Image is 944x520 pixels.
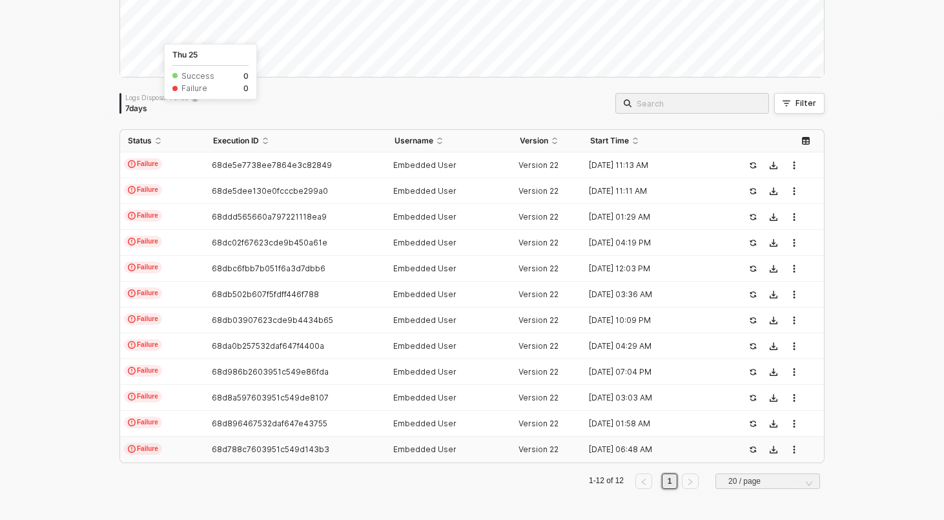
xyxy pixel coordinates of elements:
li: 1 [662,473,677,489]
span: Version 22 [518,315,559,325]
div: [DATE] 01:58 AM [582,419,723,429]
li: 1-12 of 12 [587,473,626,489]
span: icon-success-page [749,161,757,169]
span: icon-success-page [749,317,757,324]
span: Version 22 [518,212,559,222]
span: Version [520,136,548,146]
span: Failure [124,287,162,299]
th: Username [387,130,513,152]
span: Failure [124,313,162,325]
span: icon-success-page [749,394,757,402]
span: icon-exclamation [128,160,136,168]
div: [DATE] 01:29 AM [582,212,723,222]
th: Status [120,130,205,152]
span: 68de5dee130e0fcccbe299a0 [212,186,328,196]
span: icon-exclamation [128,238,136,245]
span: Embedded User [393,315,457,325]
span: icon-download [770,394,777,402]
button: Filter [774,93,825,114]
span: icon-exclamation [128,341,136,349]
span: Version 22 [518,341,559,351]
span: icon-success-page [749,239,757,247]
span: Failure [124,262,162,273]
span: icon-download [770,187,777,195]
span: Embedded User [393,419,457,428]
span: Failure [124,158,162,170]
input: Search [637,96,761,110]
button: right [682,473,699,489]
span: Embedded User [393,393,457,402]
div: [DATE] 03:03 AM [582,393,723,403]
span: icon-success-page [749,420,757,428]
span: icon-exclamation [128,445,136,453]
span: 68ddd565660a797221118ea9 [212,212,327,222]
div: 7 days [125,103,199,114]
span: Embedded User [393,264,457,273]
span: Username [395,136,433,146]
input: Page Size [723,474,812,488]
th: Start Time [582,130,734,152]
span: icon-exclamation [128,289,136,297]
span: Embedded User [393,212,457,222]
span: icon-download [770,213,777,221]
span: Embedded User [393,341,457,351]
span: icon-success-page [749,187,757,195]
span: Version 22 [518,289,559,299]
span: icon-download [770,342,777,350]
span: icon-table [802,137,810,145]
span: icon-download [770,291,777,298]
a: 1 [664,474,676,488]
span: Start Time [590,136,629,146]
span: Status [128,136,152,146]
span: 68dc02f67623cde9b450a61e [212,238,327,247]
span: icon-success-page [749,213,757,221]
span: Execution ID [213,136,259,146]
span: 68d788c7603951c549d143b3 [212,444,329,454]
li: Next Page [680,473,701,489]
span: 68dbc6fbb7b051f6a3d7dbb6 [212,264,325,273]
span: icon-download [770,161,777,169]
span: Version 22 [518,238,559,247]
span: icon-download [770,368,777,376]
span: icon-exclamation [128,264,136,271]
span: Embedded User [393,186,457,196]
span: icon-exclamation [128,419,136,426]
span: Failure [124,339,162,351]
span: 68db502b607f5fdff446f788 [212,289,319,299]
span: left [640,478,648,486]
div: [DATE] 12:03 PM [582,264,723,274]
div: [DATE] 06:48 AM [582,444,723,455]
span: Version 22 [518,160,559,170]
span: Failure [124,443,162,455]
th: Version [512,130,582,152]
span: icon-download [770,265,777,273]
span: icon-download [770,446,777,453]
span: Version 22 [518,444,559,454]
span: icon-success-page [749,265,757,273]
span: Failure [124,391,162,402]
span: Version 22 [518,264,559,273]
span: icon-exclamation [128,367,136,375]
span: Embedded User [393,238,457,247]
li: Previous Page [633,473,654,489]
div: [DATE] 03:36 AM [582,289,723,300]
div: [DATE] 11:11 AM [582,186,723,196]
span: icon-success-page [749,368,757,376]
div: Page Size [715,473,820,494]
span: icon-success-page [749,291,757,298]
span: icon-exclamation [128,212,136,220]
span: 68d8a597603951c549de8107 [212,393,329,402]
span: 68d986b2603951c549e86fda [212,367,329,377]
span: icon-exclamation [128,315,136,323]
button: left [635,473,652,489]
span: icon-download [770,317,777,324]
span: 68db03907623cde9b4434b65 [212,315,333,325]
span: Failure [124,417,162,428]
div: [DATE] 04:29 AM [582,341,723,351]
span: Failure [124,184,162,196]
span: icon-exclamation [128,393,136,400]
div: [DATE] 04:19 PM [582,238,723,248]
span: Version 22 [518,393,559,402]
span: icon-exclamation [128,186,136,194]
span: icon-download [770,239,777,247]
